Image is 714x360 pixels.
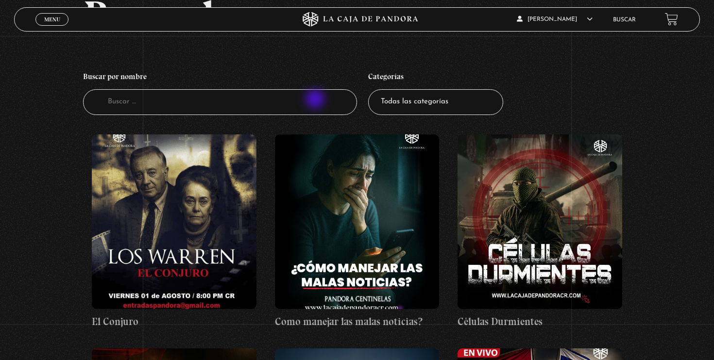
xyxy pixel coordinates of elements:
span: [PERSON_NAME] [517,16,593,22]
a: Células Durmientes [458,134,622,329]
span: Cerrar [41,25,64,32]
h4: Categorías [368,67,503,89]
a: Buscar [613,17,636,23]
h4: Células Durmientes [458,314,622,329]
span: Menu [44,16,60,22]
a: View your shopping cart [665,13,678,26]
a: El Conjuro [92,134,256,329]
h4: El Conjuro [92,314,256,329]
h4: Buscar por nombre [83,67,357,89]
a: Como manejar las malas noticias? [275,134,440,329]
h4: Como manejar las malas noticias? [275,314,440,329]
